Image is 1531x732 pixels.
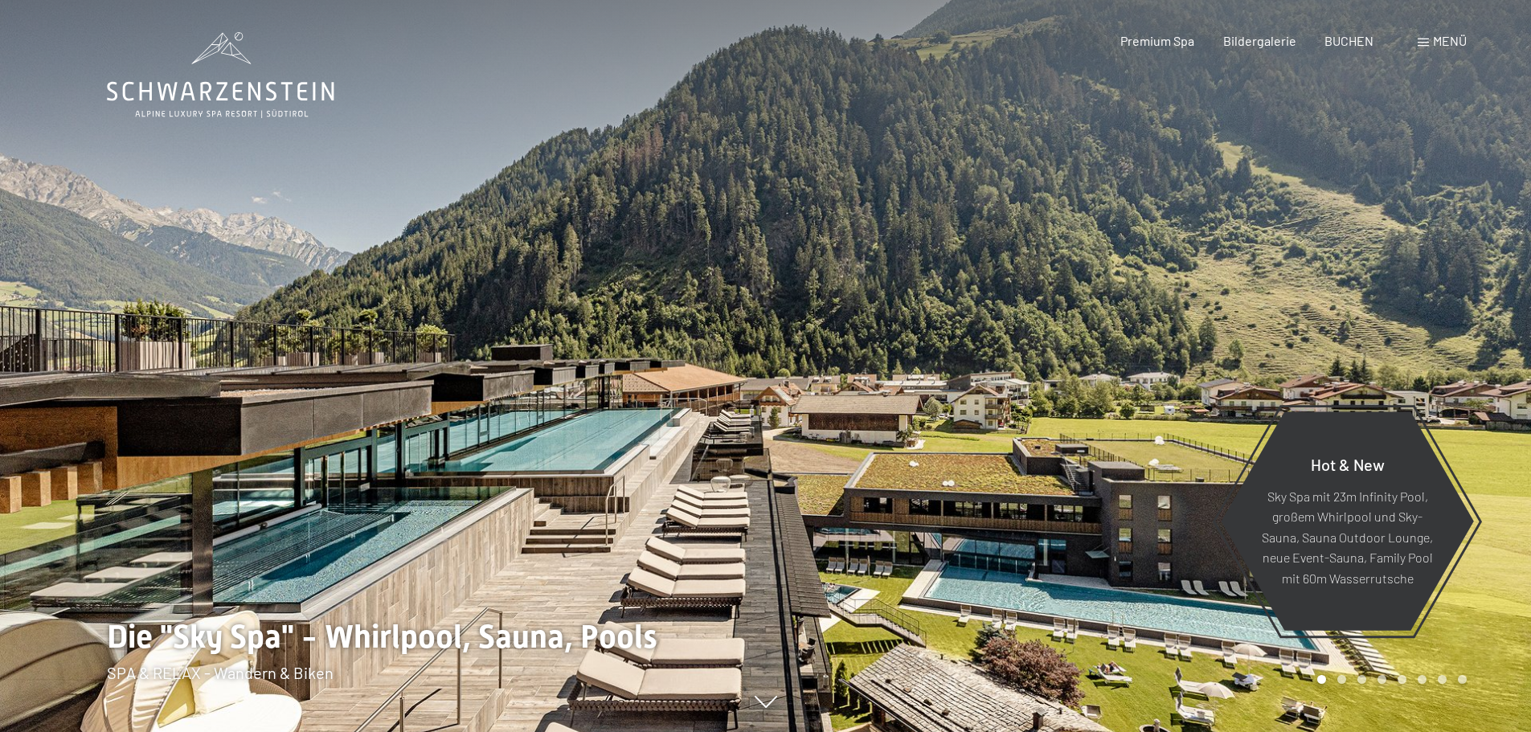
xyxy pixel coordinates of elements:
div: Carousel Page 4 [1377,675,1386,684]
div: Carousel Page 7 [1438,675,1447,684]
div: Carousel Page 5 [1398,675,1406,684]
a: Bildergalerie [1223,33,1296,48]
a: Premium Spa [1120,33,1194,48]
p: Sky Spa mit 23m Infinity Pool, großem Whirlpool und Sky-Sauna, Sauna Outdoor Lounge, neue Event-S... [1260,485,1435,588]
div: Carousel Page 2 [1337,675,1346,684]
div: Carousel Page 3 [1357,675,1366,684]
div: Carousel Page 8 [1458,675,1467,684]
div: Carousel Pagination [1312,675,1467,684]
a: Hot & New Sky Spa mit 23m Infinity Pool, großem Whirlpool und Sky-Sauna, Sauna Outdoor Lounge, ne... [1220,411,1475,632]
div: Carousel Page 6 [1418,675,1427,684]
span: Hot & New [1311,454,1385,473]
div: Carousel Page 1 (Current Slide) [1317,675,1326,684]
a: BUCHEN [1324,33,1373,48]
span: Menü [1433,33,1467,48]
